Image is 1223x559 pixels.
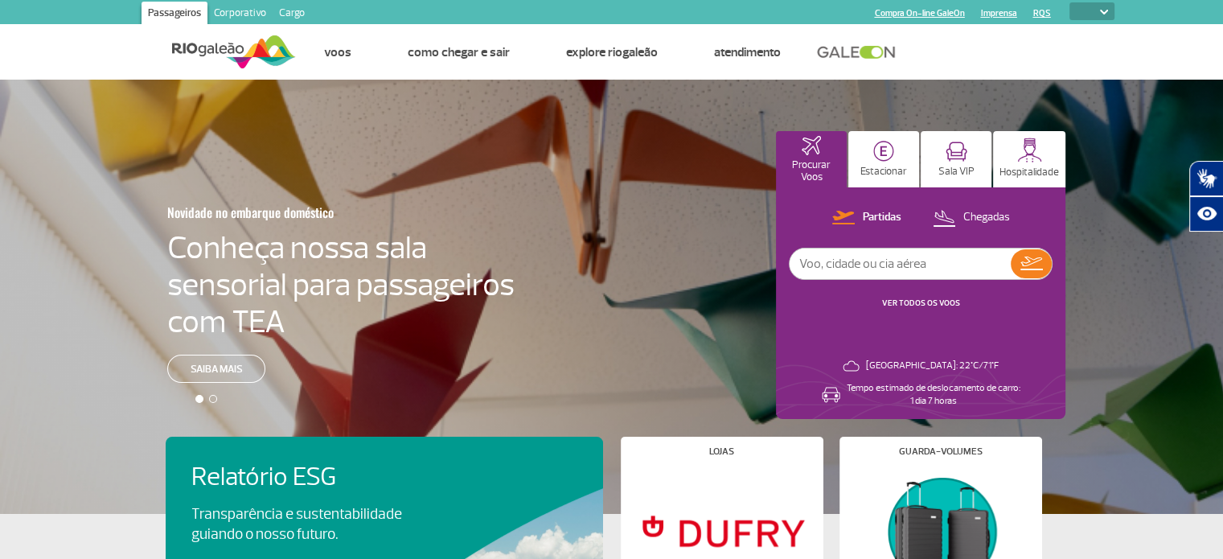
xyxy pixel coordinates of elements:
[1189,161,1223,232] div: Plugin de acessibilidade da Hand Talk.
[963,210,1010,225] p: Chegadas
[993,131,1065,187] button: Hospitalidade
[191,504,420,545] p: Transparência e sustentabilidade guiando o nosso futuro.
[848,131,919,187] button: Estacionar
[709,447,734,456] h4: Lojas
[946,142,967,162] img: vipRoom.svg
[714,44,781,60] a: Atendimento
[1189,161,1223,196] button: Abrir tradutor de língua de sinais.
[899,447,983,456] h4: Guarda-volumes
[566,44,658,60] a: Explore RIOgaleão
[860,166,907,178] p: Estacionar
[167,195,436,229] h3: Novidade no embarque doméstico
[882,298,960,308] a: VER TODOS OS VOOS
[1017,138,1042,162] img: hospitality.svg
[273,2,311,27] a: Cargo
[784,159,839,183] p: Procurar Voos
[207,2,273,27] a: Corporativo
[802,136,821,155] img: airplaneHomeActive.svg
[981,8,1017,18] a: Imprensa
[142,2,207,27] a: Passageiros
[167,229,515,340] h4: Conheça nossa sala sensorial para passageiros com TEA
[790,249,1011,279] input: Voo, cidade ou cia aérea
[847,382,1020,408] p: Tempo estimado de deslocamento de carro: 1 dia 7 horas
[191,462,447,492] h4: Relatório ESG
[324,44,351,60] a: Voos
[827,208,906,228] button: Partidas
[873,141,894,162] img: carParkingHome.svg
[999,166,1059,179] p: Hospitalidade
[866,360,999,372] p: [GEOGRAPHIC_DATA]: 22°C/71°F
[921,131,991,187] button: Sala VIP
[875,8,965,18] a: Compra On-line GaleOn
[1189,196,1223,232] button: Abrir recursos assistivos.
[928,208,1015,228] button: Chegadas
[776,131,847,187] button: Procurar Voos
[167,355,265,383] a: Saiba mais
[1033,8,1051,18] a: RQS
[863,210,901,225] p: Partidas
[408,44,510,60] a: Como chegar e sair
[191,462,577,545] a: Relatório ESGTransparência e sustentabilidade guiando o nosso futuro.
[938,166,975,178] p: Sala VIP
[877,297,965,310] button: VER TODOS OS VOOS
